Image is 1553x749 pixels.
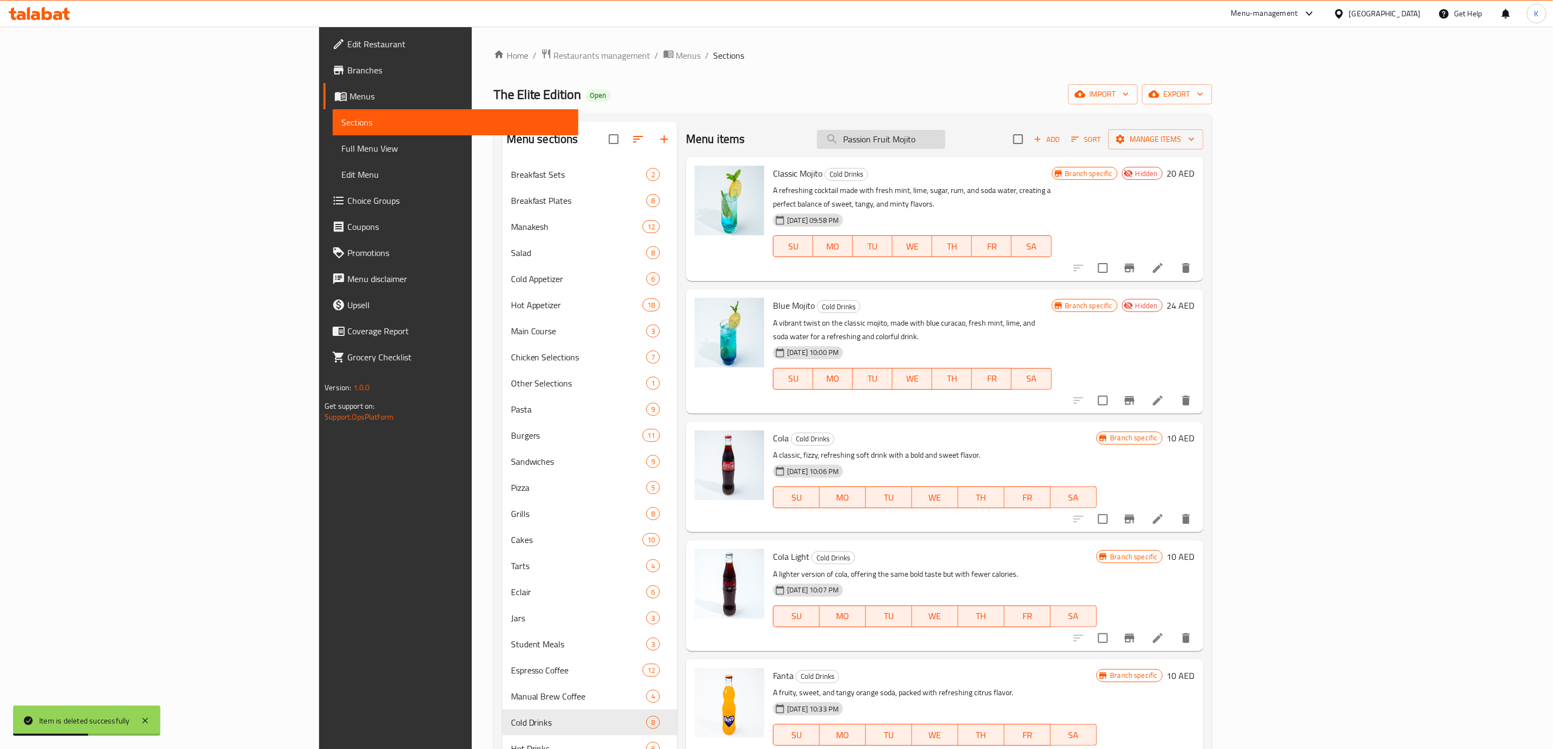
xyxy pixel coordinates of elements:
[1030,131,1064,148] span: Add item
[773,606,820,627] button: SU
[643,664,660,677] div: items
[511,351,646,364] div: Chicken Selections
[511,429,643,442] span: Burgers
[1069,131,1104,148] button: Sort
[963,608,1000,624] span: TH
[494,82,582,107] span: The Elite Edition
[783,466,843,477] span: [DATE] 10:06 PM
[502,501,678,527] div: Grills8
[511,585,646,598] span: Eclair
[1117,388,1143,414] button: Branch-specific-item
[817,300,860,313] div: Cold Drinks
[1108,129,1203,149] button: Manage items
[1151,632,1164,645] a: Edit menu item
[511,298,643,311] div: Hot Appetizer
[912,486,958,508] button: WE
[646,246,660,259] div: items
[347,246,570,259] span: Promotions
[1051,486,1097,508] button: SA
[778,371,809,386] span: SU
[1173,255,1199,281] button: delete
[347,38,570,51] span: Edit Restaurant
[1012,235,1051,257] button: SA
[897,371,928,386] span: WE
[511,638,646,651] div: Student Meals
[1051,724,1097,746] button: SA
[323,214,578,240] a: Coupons
[825,168,868,181] div: Cold Drinks
[647,378,659,389] span: 1
[602,128,625,151] span: Select all sections
[1092,257,1114,279] span: Select to update
[773,316,1051,344] p: A vibrant twist on the classic mojito, made with blue curacao, fresh mint, lime, and soda water f...
[511,481,646,494] div: Pizza
[778,490,815,505] span: SU
[647,639,659,650] span: 3
[323,344,578,370] a: Grocery Checklist
[541,48,651,63] a: Restaurants management
[511,455,646,468] span: Sandwiches
[511,664,643,677] span: Espresso Coffee
[1106,433,1162,443] span: Branch specific
[853,235,893,257] button: TU
[511,507,646,520] div: Grills
[791,433,834,446] div: Cold Drinks
[791,433,834,445] span: Cold Drinks
[502,292,678,318] div: Hot Appetizer18
[647,196,659,206] span: 8
[511,377,646,390] div: Other Selections
[824,608,862,624] span: MO
[347,64,570,77] span: Branches
[647,404,659,415] span: 9
[1055,608,1093,624] span: SA
[655,49,659,62] li: /
[325,410,394,424] a: Support.OpsPlatform
[494,48,1212,63] nav: breadcrumb
[353,380,370,395] span: 1.0.0
[647,352,659,363] span: 7
[1032,133,1062,146] span: Add
[1151,513,1164,526] a: Edit menu item
[773,235,813,257] button: SU
[916,727,954,743] span: WE
[511,690,646,703] div: Manual Brew Coffee
[646,638,660,651] div: items
[502,657,678,683] div: Espresso Coffee12
[511,533,643,546] div: Cakes
[893,235,932,257] button: WE
[1131,301,1162,311] span: Hidden
[502,266,678,292] div: Cold Appetizer6
[502,370,678,396] div: Other Selections1
[323,292,578,318] a: Upsell
[647,613,659,623] span: 3
[502,240,678,266] div: Salad8
[695,549,764,619] img: Cola Light
[647,483,659,493] span: 5
[502,527,678,553] div: Cakes10
[1231,7,1298,20] div: Menu-management
[347,324,570,338] span: Coverage Report
[643,429,660,442] div: items
[695,668,764,738] img: Fanta
[1012,368,1051,390] button: SA
[323,240,578,266] a: Promotions
[511,272,646,285] span: Cold Appetizer
[1131,168,1162,179] span: Hidden
[341,168,570,181] span: Edit Menu
[773,297,815,314] span: Blue Mojito
[1535,8,1539,20] span: K
[643,533,660,546] div: items
[778,608,815,624] span: SU
[1142,84,1212,104] button: export
[1009,727,1046,743] span: FR
[866,486,912,508] button: TU
[773,165,822,182] span: Classic Mojito
[643,430,659,441] span: 11
[646,351,660,364] div: items
[1061,301,1117,311] span: Branch specific
[1016,239,1047,254] span: SA
[976,371,1007,386] span: FR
